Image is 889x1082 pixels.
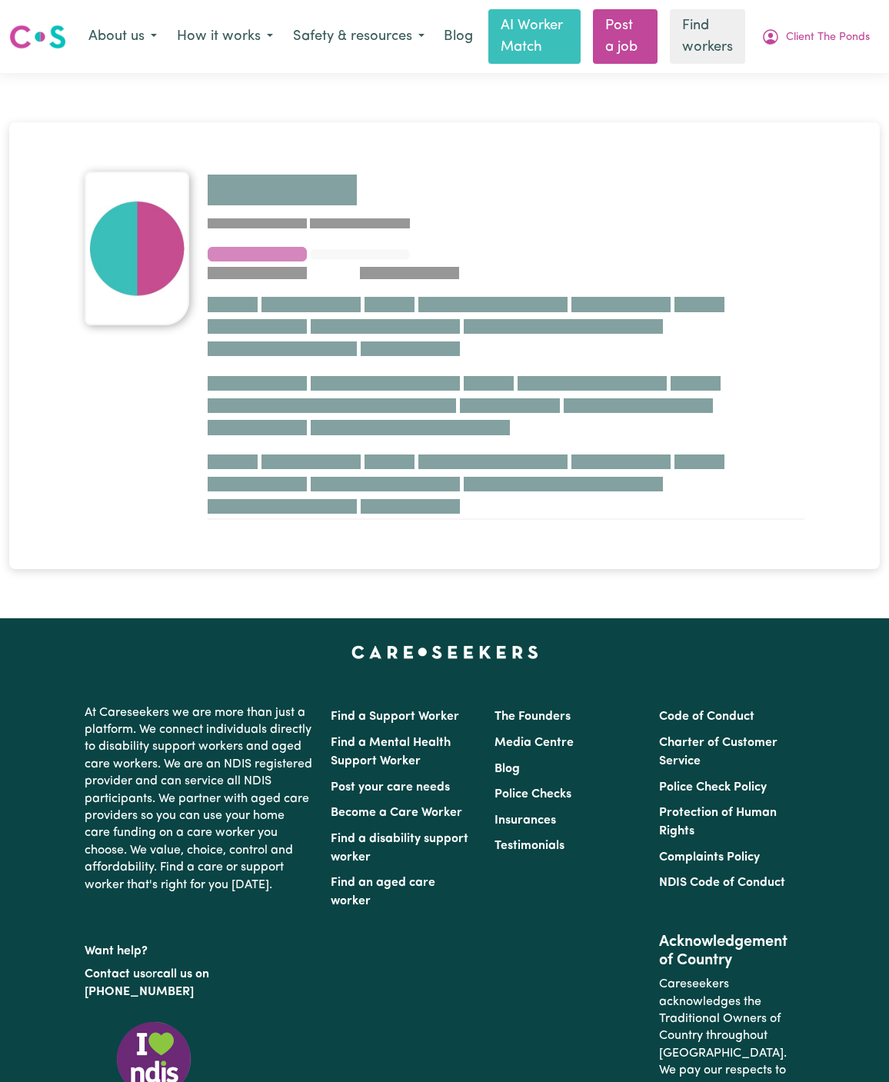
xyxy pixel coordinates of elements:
a: Contact us [85,968,145,980]
a: NDIS Code of Conduct [659,877,785,889]
button: How it works [167,21,283,53]
a: Blog [435,20,482,54]
a: Media Centre [494,737,574,749]
button: My Account [751,21,880,53]
a: Become a Care Worker [331,807,462,819]
p: Want help? [85,937,312,960]
img: Careseekers logo [9,23,66,51]
a: The Founders [494,711,571,723]
p: or [85,960,312,1007]
p: At Careseekers we are more than just a platform. We connect individuals directly to disability su... [85,698,312,900]
a: Complaints Policy [659,851,760,864]
button: Safety & resources [283,21,435,53]
h2: Acknowledgement of Country [659,933,804,970]
span: Client The Ponds [786,29,870,46]
a: Careseekers logo [9,19,66,55]
a: Testimonials [494,840,564,852]
a: Protection of Human Rights [659,807,777,837]
a: Charter of Customer Service [659,737,777,767]
a: Find an aged care worker [331,877,435,907]
a: Find a disability support worker [331,833,468,864]
a: Careseekers home page [351,646,538,658]
a: Find a Support Worker [331,711,459,723]
a: call us on [PHONE_NUMBER] [85,968,209,997]
a: Police Check Policy [659,781,767,794]
a: Find workers [670,9,745,64]
a: Find a Mental Health Support Worker [331,737,451,767]
a: AI Worker Match [488,9,581,64]
a: Blog [494,763,520,775]
a: Post your care needs [331,781,450,794]
a: Code of Conduct [659,711,754,723]
a: Insurances [494,814,556,827]
a: Police Checks [494,788,571,801]
a: Post a job [593,9,658,64]
button: About us [78,21,167,53]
